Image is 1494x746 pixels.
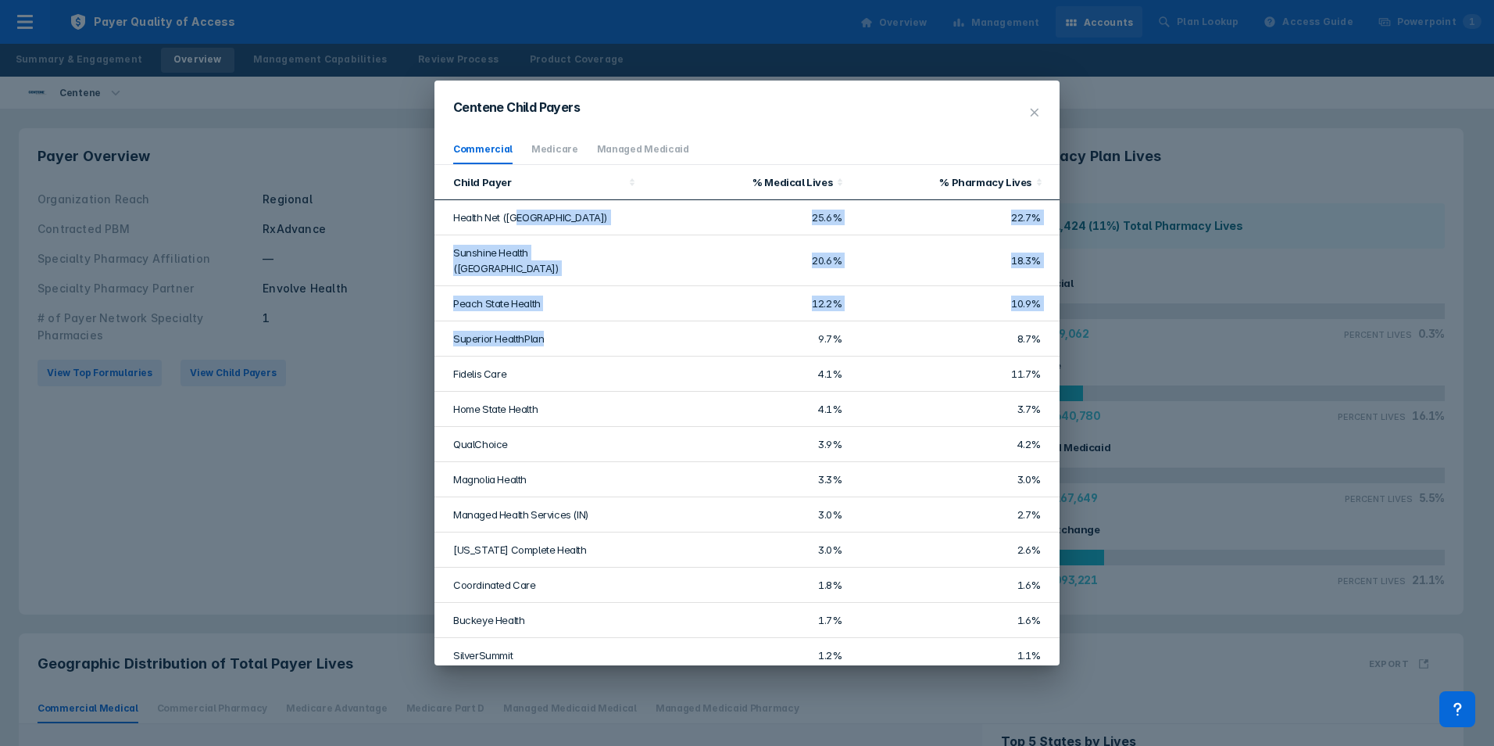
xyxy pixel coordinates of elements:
td: Coordinated Care [434,568,643,603]
td: 1.6% [851,603,1060,638]
td: 3.0% [643,497,852,533]
td: 22.7% [851,200,1060,235]
td: 3.9% [643,427,852,462]
td: Home State Health [434,392,643,427]
td: 9.7% [643,321,852,357]
td: 10.9% [851,286,1060,321]
td: 1.7% [643,603,852,638]
td: 11.7% [851,357,1060,392]
td: 1.2% [643,638,852,673]
td: [US_STATE] Complete Health [434,533,643,568]
td: Sunshine Health ([GEOGRAPHIC_DATA]) [434,235,643,286]
td: Superior HealthPlan [434,321,643,357]
td: Buckeye Health [434,603,643,638]
td: 8.7% [851,321,1060,357]
td: 4.1% [643,392,852,427]
div: Child Payer [453,176,624,188]
td: QualChoice [434,427,643,462]
td: 2.6% [851,533,1060,568]
td: Health Net ([GEOGRAPHIC_DATA]) [434,200,643,235]
td: 4.1% [643,357,852,392]
td: Fidelis Care [434,357,643,392]
div: % Medical Lives [652,176,833,188]
a: Managed Medicaid [597,143,689,155]
td: Peach State Health [434,286,643,321]
td: SilverSummit [434,638,643,673]
div: % Pharmacy Lives [860,176,1031,188]
td: 3.0% [851,462,1060,497]
a: Commercial [453,143,513,155]
a: Medicare [531,143,578,155]
td: 2.7% [851,497,1060,533]
div: Contact Support [1439,691,1475,727]
td: Magnolia Health [434,462,643,497]
td: 3.7% [851,392,1060,427]
td: 12.2% [643,286,852,321]
td: 18.3% [851,235,1060,286]
td: Managed Health Services (IN) [434,497,643,533]
td: 1.6% [851,568,1060,603]
td: 3.0% [643,533,852,568]
td: 4.2% [851,427,1060,462]
td: 25.6% [643,200,852,235]
h1: Centene Child Payers [453,99,580,115]
td: 1.1% [851,638,1060,673]
td: 20.6% [643,235,852,286]
td: 3.3% [643,462,852,497]
td: 1.8% [643,568,852,603]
